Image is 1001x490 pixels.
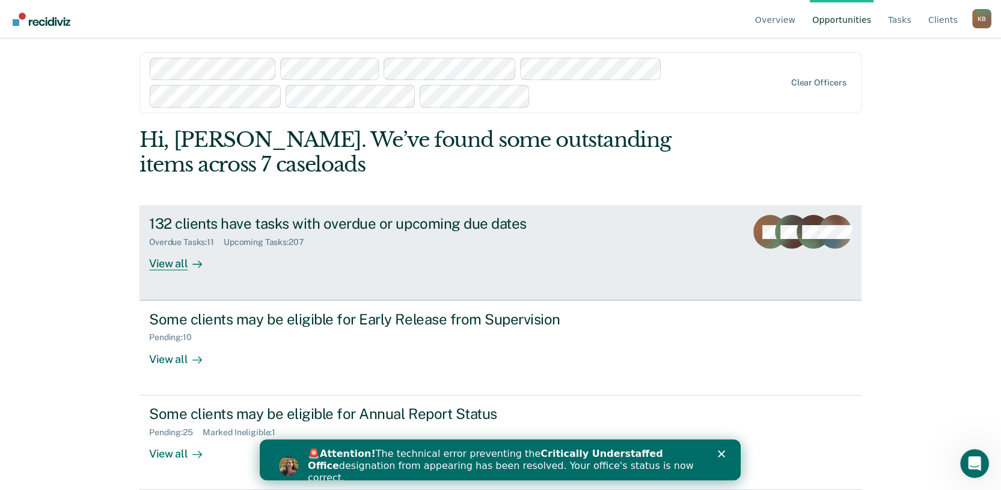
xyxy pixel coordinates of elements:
[224,237,314,247] div: Upcoming Tasks : 207
[458,11,470,18] div: Close
[139,205,862,300] a: 132 clients have tasks with overdue or upcoming due datesOverdue Tasks:11Upcoming Tasks:207View all
[13,13,70,26] img: Recidiviz
[60,8,116,20] b: Attention!
[139,128,717,177] div: Hi, [PERSON_NAME]. We’ve found some outstanding items across 7 caseloads
[149,247,216,271] div: View all
[149,343,216,366] div: View all
[139,395,862,490] a: Some clients may be eligible for Annual Report StatusPending:25Marked Ineligible:1View all
[972,9,991,28] div: K B
[791,78,846,88] div: Clear officers
[149,237,224,247] div: Overdue Tasks : 11
[149,405,571,423] div: Some clients may be eligible for Annual Report Status
[972,9,991,28] button: Profile dropdown button
[149,311,571,328] div: Some clients may be eligible for Early Release from Supervision
[149,427,203,438] div: Pending : 25
[48,8,442,45] div: 🚨 The technical error preventing the designation from appearing has been resolved. Your office's ...
[203,427,285,438] div: Marked Ineligible : 1
[260,439,741,480] iframe: Intercom live chat banner
[149,332,201,343] div: Pending : 10
[960,449,989,478] iframe: Intercom live chat
[48,8,403,32] b: Critically Understaffed Office
[149,215,571,232] div: 132 clients have tasks with overdue or upcoming due dates
[139,300,862,395] a: Some clients may be eligible for Early Release from SupervisionPending:10View all
[149,437,216,461] div: View all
